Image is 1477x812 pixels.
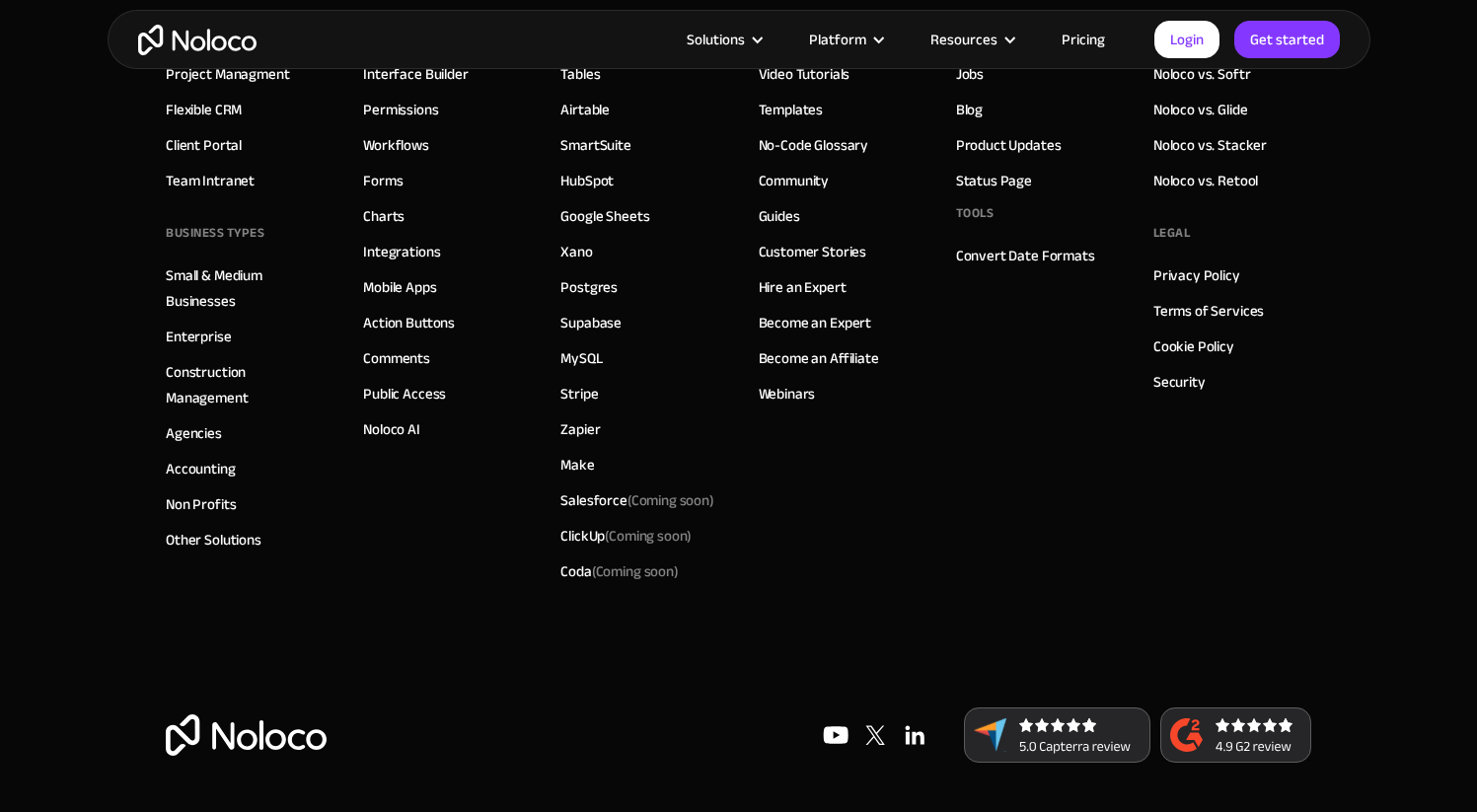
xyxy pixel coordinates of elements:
a: Workflows [363,132,429,158]
a: Team Intranet [166,168,255,193]
span: (Coming soon) [605,522,692,550]
a: Non Profits [166,491,236,517]
span: (Coming soon) [628,486,714,514]
a: Community [759,168,830,193]
a: Guides [759,203,800,229]
a: Pricing [1037,27,1130,52]
div: Resources [930,27,997,52]
a: Other Solutions [166,527,261,553]
a: Public Access [363,381,446,406]
a: Video Tutorials [759,61,850,87]
a: Postgres [560,274,618,300]
a: Cookie Policy [1153,333,1234,359]
a: Project Managment [166,61,289,87]
div: Tools [956,198,995,228]
a: Permissions [363,97,438,122]
div: Platform [784,27,906,52]
a: Noloco vs. Softr [1153,61,1251,87]
a: Integrations [363,239,440,264]
a: Status Page [956,168,1032,193]
a: Blog [956,97,983,122]
div: Coda [560,558,678,584]
a: Become an Expert [759,310,872,335]
a: Noloco vs. Retool [1153,168,1258,193]
a: Noloco vs. Glide [1153,97,1248,122]
div: Legal [1153,218,1191,248]
a: Security [1153,369,1206,395]
a: SmartSuite [560,132,631,158]
a: Action Buttons [363,310,455,335]
a: Stripe [560,381,598,406]
a: Become an Affiliate [759,345,879,371]
a: Templates [759,97,824,122]
a: Charts [363,203,405,229]
a: Enterprise [166,324,232,349]
a: Small & Medium Businesses [166,262,324,314]
a: Flexible CRM [166,97,242,122]
a: Xano [560,239,592,264]
a: Forms [363,168,403,193]
div: Resources [906,27,1037,52]
a: Hire an Expert [759,274,847,300]
a: Interface Builder [363,61,468,87]
a: Noloco AI [363,416,420,442]
span: (Coming soon) [592,557,679,585]
a: HubSpot [560,168,614,193]
a: Zapier [560,416,600,442]
a: Privacy Policy [1153,262,1240,288]
a: Make [560,452,594,478]
a: Get started [1234,21,1340,58]
a: Tables [560,61,600,87]
a: Google Sheets [560,203,649,229]
div: BUSINESS TYPES [166,218,264,248]
div: Platform [809,27,866,52]
a: No-Code Glossary [759,132,869,158]
a: Construction Management [166,359,324,410]
a: Login [1154,21,1219,58]
a: home [138,25,257,55]
a: MySQL [560,345,602,371]
a: Supabase [560,310,622,335]
div: Solutions [662,27,784,52]
a: Noloco vs. Stacker [1153,132,1267,158]
div: Solutions [687,27,745,52]
div: Salesforce [560,487,714,513]
a: Mobile Apps [363,274,436,300]
a: Customer Stories [759,239,867,264]
a: Client Portal [166,132,242,158]
a: Agencies [166,420,222,446]
a: Convert Date Formats [956,243,1095,268]
a: Jobs [956,61,984,87]
div: ClickUp [560,523,692,549]
a: Accounting [166,456,236,481]
a: Comments [363,345,430,371]
a: Terms of Services [1153,298,1264,324]
a: Product Updates [956,132,1062,158]
a: Webinars [759,381,816,406]
a: Airtable [560,97,610,122]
